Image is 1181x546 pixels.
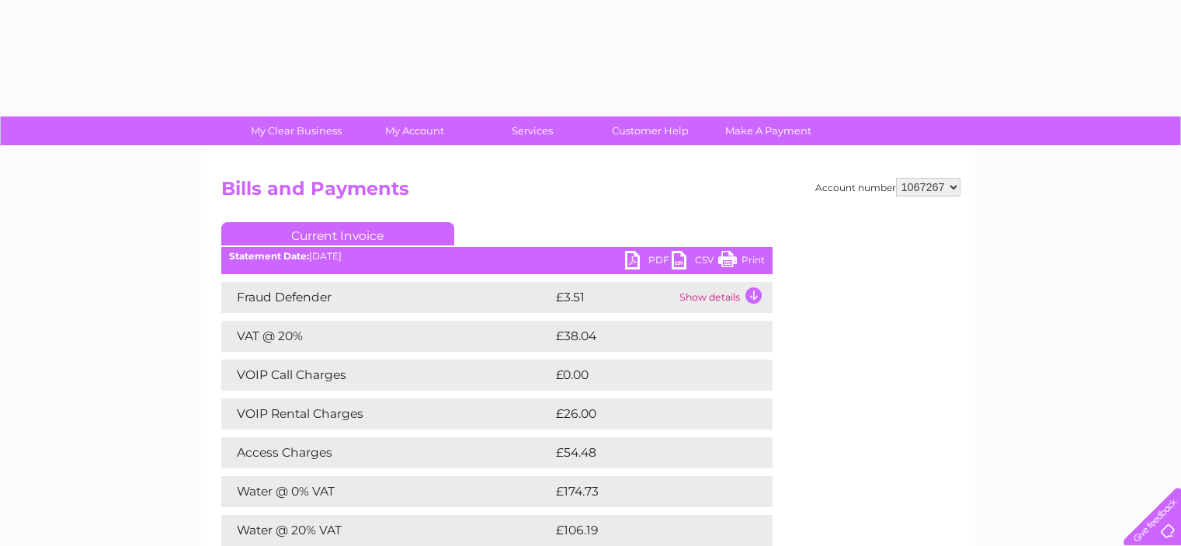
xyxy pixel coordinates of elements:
td: Fraud Defender [221,282,552,313]
a: PDF [625,251,672,273]
td: Show details [676,282,773,313]
td: Water @ 20% VAT [221,515,552,546]
td: Access Charges [221,437,552,468]
td: £106.19 [552,515,743,546]
a: My Clear Business [232,117,360,145]
td: £26.00 [552,398,742,429]
td: £174.73 [552,476,743,507]
h2: Bills and Payments [221,178,960,207]
td: VOIP Rental Charges [221,398,552,429]
td: Water @ 0% VAT [221,476,552,507]
a: Current Invoice [221,222,454,245]
a: Services [468,117,596,145]
a: CSV [672,251,718,273]
b: Statement Date: [229,250,309,262]
td: £54.48 [552,437,742,468]
a: My Account [350,117,478,145]
a: Print [718,251,765,273]
td: VOIP Call Charges [221,360,552,391]
a: Make A Payment [704,117,832,145]
td: VAT @ 20% [221,321,552,352]
div: [DATE] [221,251,773,262]
td: £0.00 [552,360,737,391]
td: £3.51 [552,282,676,313]
a: Customer Help [586,117,714,145]
div: Account number [815,178,960,196]
td: £38.04 [552,321,742,352]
